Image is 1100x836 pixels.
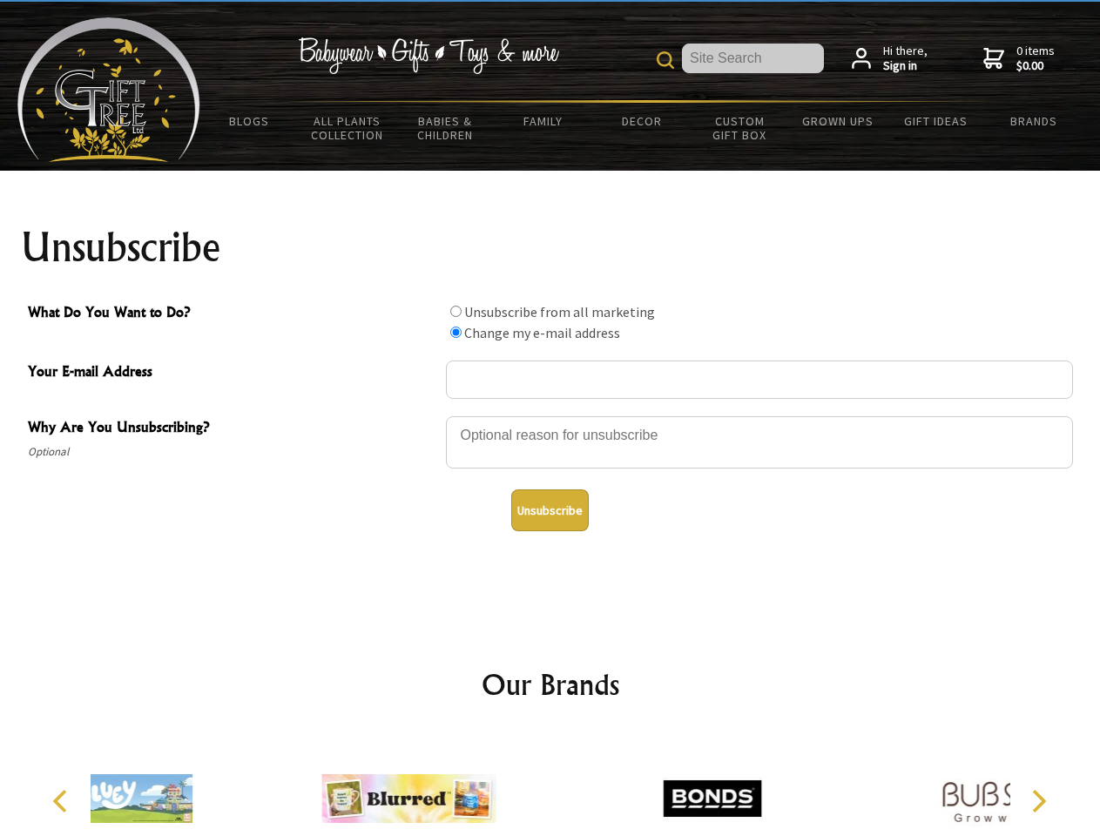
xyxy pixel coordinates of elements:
[35,664,1066,705] h2: Our Brands
[450,327,462,338] input: What Do You Want to Do?
[983,44,1055,74] a: 0 items$0.00
[298,37,559,74] img: Babywear - Gifts - Toys & more
[446,416,1073,469] textarea: Why Are You Unsubscribing?
[28,361,437,386] span: Your E-mail Address
[299,103,397,153] a: All Plants Collection
[28,442,437,462] span: Optional
[1016,43,1055,74] span: 0 items
[464,324,620,341] label: Change my e-mail address
[691,103,789,153] a: Custom Gift Box
[17,17,200,162] img: Babyware - Gifts - Toys and more...
[495,103,593,139] a: Family
[1019,782,1057,820] button: Next
[883,58,928,74] strong: Sign in
[28,416,437,442] span: Why Are You Unsubscribing?
[985,103,1083,139] a: Brands
[592,103,691,139] a: Decor
[200,103,299,139] a: BLOGS
[464,303,655,320] label: Unsubscribe from all marketing
[657,51,674,69] img: product search
[887,103,985,139] a: Gift Ideas
[511,489,589,531] button: Unsubscribe
[788,103,887,139] a: Grown Ups
[1016,58,1055,74] strong: $0.00
[852,44,928,74] a: Hi there,Sign in
[28,301,437,327] span: What Do You Want to Do?
[446,361,1073,399] input: Your E-mail Address
[44,782,82,820] button: Previous
[883,44,928,74] span: Hi there,
[396,103,495,153] a: Babies & Children
[450,306,462,317] input: What Do You Want to Do?
[21,226,1080,268] h1: Unsubscribe
[682,44,824,73] input: Site Search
